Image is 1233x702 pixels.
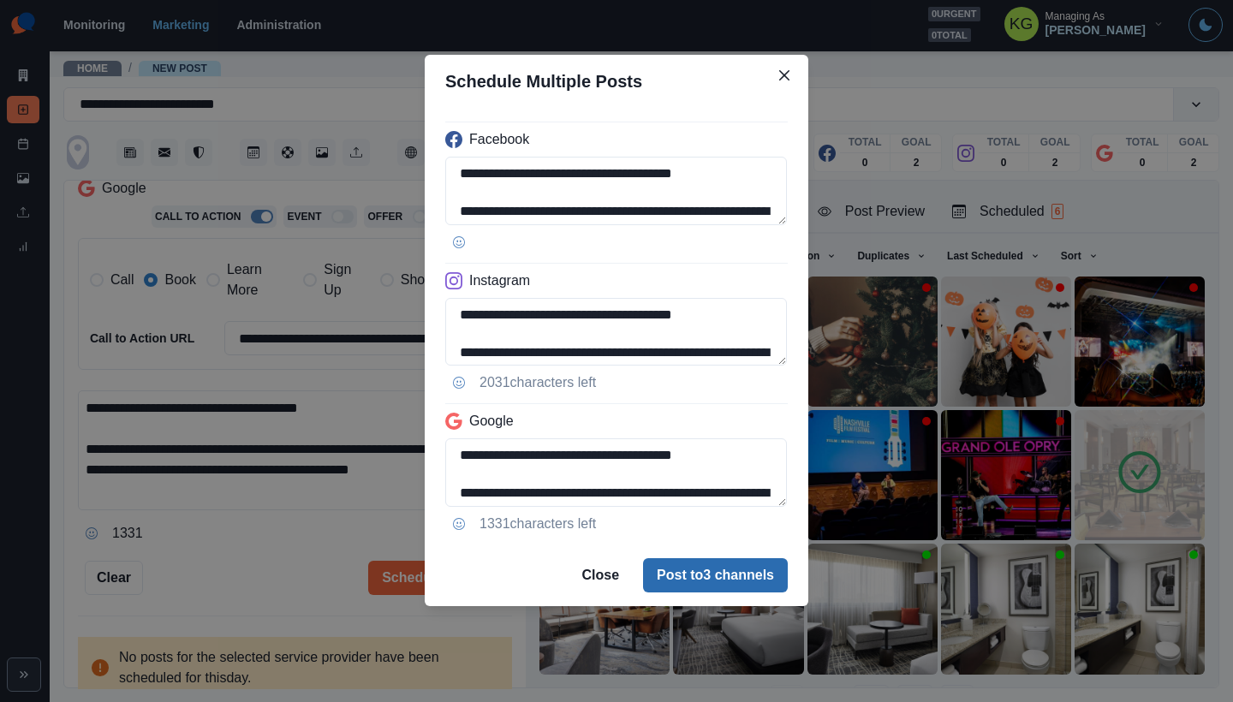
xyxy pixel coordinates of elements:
[445,369,473,396] button: Opens Emoji Picker
[479,514,596,534] p: 1331 characters left
[771,62,798,89] button: Close
[469,271,530,291] p: Instagram
[643,558,788,592] button: Post to3 channels
[568,558,633,592] button: Close
[425,55,808,108] header: Schedule Multiple Posts
[479,372,596,393] p: 2031 characters left
[445,229,473,256] button: Opens Emoji Picker
[469,129,529,150] p: Facebook
[445,510,473,538] button: Opens Emoji Picker
[469,411,514,431] p: Google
